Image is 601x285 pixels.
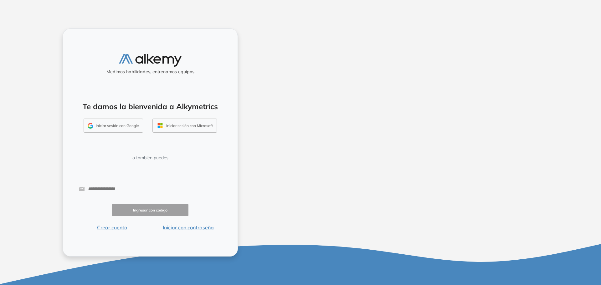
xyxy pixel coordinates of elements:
h5: Medimos habilidades, entrenamos equipos [65,69,235,74]
img: logo-alkemy [119,54,182,67]
span: o también puedes [132,155,168,161]
div: Widget de chat [570,255,601,285]
button: Crear cuenta [74,224,150,231]
img: GMAIL_ICON [88,123,93,129]
button: Ingresar con código [112,204,188,216]
iframe: Chat Widget [570,255,601,285]
h4: Te damos la bienvenida a Alkymetrics [71,102,229,111]
button: Iniciar con contraseña [150,224,227,231]
button: Iniciar sesión con Microsoft [152,119,217,133]
img: OUTLOOK_ICON [157,122,164,129]
button: Iniciar sesión con Google [84,119,143,133]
